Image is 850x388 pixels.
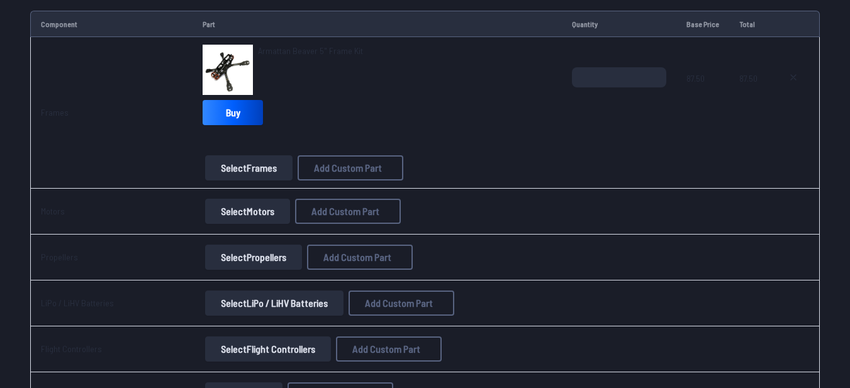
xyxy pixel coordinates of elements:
[205,336,331,362] button: SelectFlight Controllers
[676,11,729,37] td: Base Price
[30,11,193,37] td: Component
[203,100,263,125] a: Buy
[205,199,290,224] button: SelectMotors
[295,199,401,224] button: Add Custom Part
[686,67,719,128] span: 87.50
[729,11,768,37] td: Total
[258,45,363,56] span: Armattan Beaver 5" Frame Kit
[205,155,293,180] button: SelectFrames
[41,206,65,216] a: Motors
[323,252,391,262] span: Add Custom Part
[203,336,333,362] a: SelectFlight Controllers
[739,67,758,128] span: 87.50
[203,155,295,180] a: SelectFrames
[193,11,561,37] td: Part
[203,291,346,316] a: SelectLiPo / LiHV Batteries
[314,163,382,173] span: Add Custom Part
[311,206,379,216] span: Add Custom Part
[258,45,363,57] a: Armattan Beaver 5" Frame Kit
[298,155,403,180] button: Add Custom Part
[307,245,413,270] button: Add Custom Part
[349,291,454,316] button: Add Custom Part
[41,297,114,308] a: LiPo / LiHV Batteries
[205,245,302,270] button: SelectPropellers
[41,107,69,118] a: Frames
[41,252,78,262] a: Propellers
[205,291,344,316] button: SelectLiPo / LiHV Batteries
[336,336,442,362] button: Add Custom Part
[562,11,676,37] td: Quantity
[352,344,420,354] span: Add Custom Part
[41,343,102,354] a: Flight Controllers
[203,199,293,224] a: SelectMotors
[203,245,305,270] a: SelectPropellers
[203,45,253,95] img: image
[365,298,433,308] span: Add Custom Part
